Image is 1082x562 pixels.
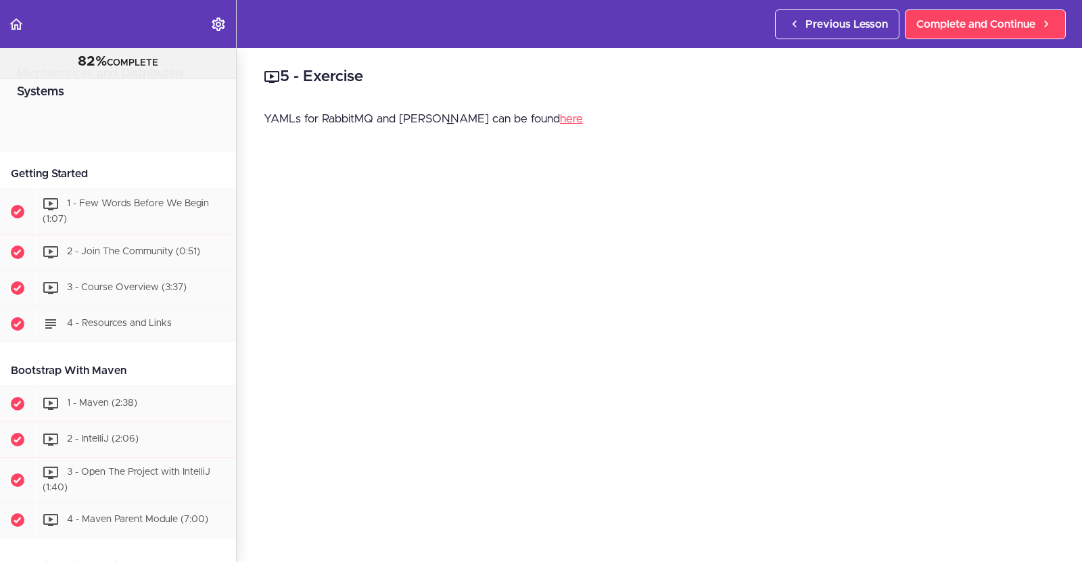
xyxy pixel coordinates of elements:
span: Previous Lesson [805,16,888,32]
div: COMPLETE [17,53,219,71]
span: 3 - Course Overview (3:37) [67,283,187,292]
a: here [560,113,583,124]
span: 1 - Few Words Before We Begin (1:07) [43,199,209,224]
p: YAMLs for RabbitMQ and [PERSON_NAME] can be found [264,109,1055,129]
a: Previous Lesson [775,9,899,39]
span: 4 - Maven Parent Module (7:00) [67,515,208,525]
span: 1 - Maven (2:38) [67,398,137,408]
span: 3 - Open The Project with IntelliJ (1:40) [43,467,210,492]
span: 82% [78,55,107,68]
span: Complete and Continue [916,16,1035,32]
span: 2 - Join The Community (0:51) [67,247,200,256]
svg: Settings Menu [210,16,227,32]
svg: Back to course curriculum [8,16,24,32]
h2: 5 - Exercise [264,66,1055,89]
span: 2 - IntelliJ (2:06) [67,434,139,444]
span: 4 - Resources and Links [67,319,172,328]
a: Complete and Continue [905,9,1066,39]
